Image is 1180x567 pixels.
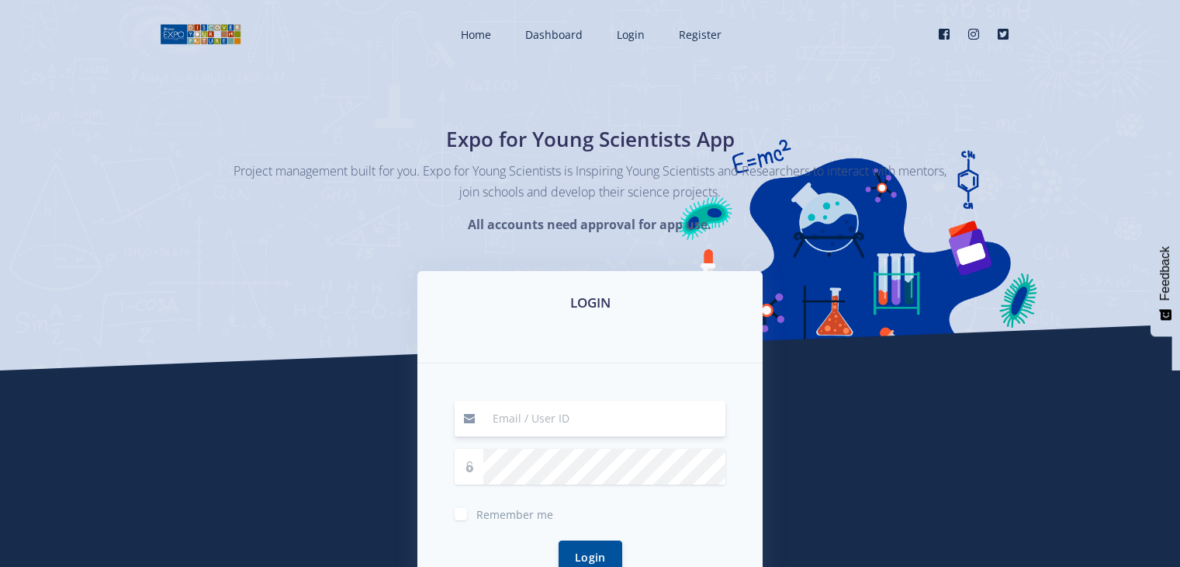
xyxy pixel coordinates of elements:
h1: Expo for Young Scientists App [307,124,874,155]
span: Feedback [1158,246,1172,301]
span: Register [679,27,721,42]
a: Login [601,14,657,55]
span: Dashboard [525,27,583,42]
span: Login [617,27,645,42]
h3: LOGIN [436,293,744,313]
a: Home [445,14,503,55]
input: Email / User ID [483,401,725,437]
strong: All accounts need approval for app use. [468,216,711,233]
button: Feedback - Show survey [1151,231,1180,336]
span: Home [461,27,491,42]
span: Remember me [476,507,553,522]
a: Dashboard [510,14,595,55]
p: Project management built for you. Expo for Young Scientists is Inspiring Young Scientists and Res... [234,161,947,203]
a: Register [663,14,734,55]
img: logo01.png [160,23,241,46]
